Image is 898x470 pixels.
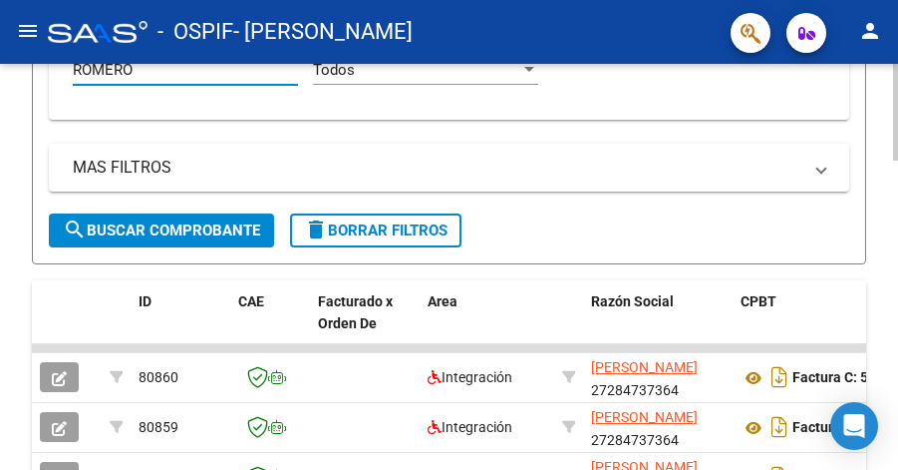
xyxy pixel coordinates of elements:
span: 80860 [139,369,178,385]
span: Facturado x Orden De [318,293,393,332]
span: - [PERSON_NAME] [233,10,413,54]
mat-icon: search [63,218,87,241]
i: Descargar documento [766,411,792,443]
mat-icon: delete [304,218,328,241]
datatable-header-cell: CAE [230,280,310,368]
button: Borrar Filtros [290,214,461,247]
datatable-header-cell: Facturado x Orden De [310,280,420,368]
datatable-header-cell: ID [131,280,230,368]
span: Todos [313,61,355,79]
i: Descargar documento [766,361,792,393]
span: Borrar Filtros [304,222,448,239]
span: Buscar Comprobante [63,222,260,239]
span: [PERSON_NAME] [591,409,698,425]
span: CAE [238,293,264,309]
div: 27284737364 [591,356,725,398]
datatable-header-cell: Razón Social [583,280,733,368]
span: [PERSON_NAME] [591,359,698,375]
datatable-header-cell: Area [420,280,554,368]
span: Area [428,293,457,309]
button: Buscar Comprobante [49,214,274,247]
span: Integración [428,419,512,435]
span: Razón Social [591,293,674,309]
span: ID [139,293,151,309]
span: - OSPIF [157,10,233,54]
mat-icon: person [858,19,882,43]
span: 80859 [139,419,178,435]
mat-expansion-panel-header: MAS FILTROS [49,144,849,192]
span: CPBT [741,293,776,309]
span: Integración [428,369,512,385]
mat-panel-title: MAS FILTROS [73,157,801,179]
mat-icon: menu [16,19,40,43]
div: Open Intercom Messenger [830,402,878,450]
div: 27284737364 [591,406,725,448]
